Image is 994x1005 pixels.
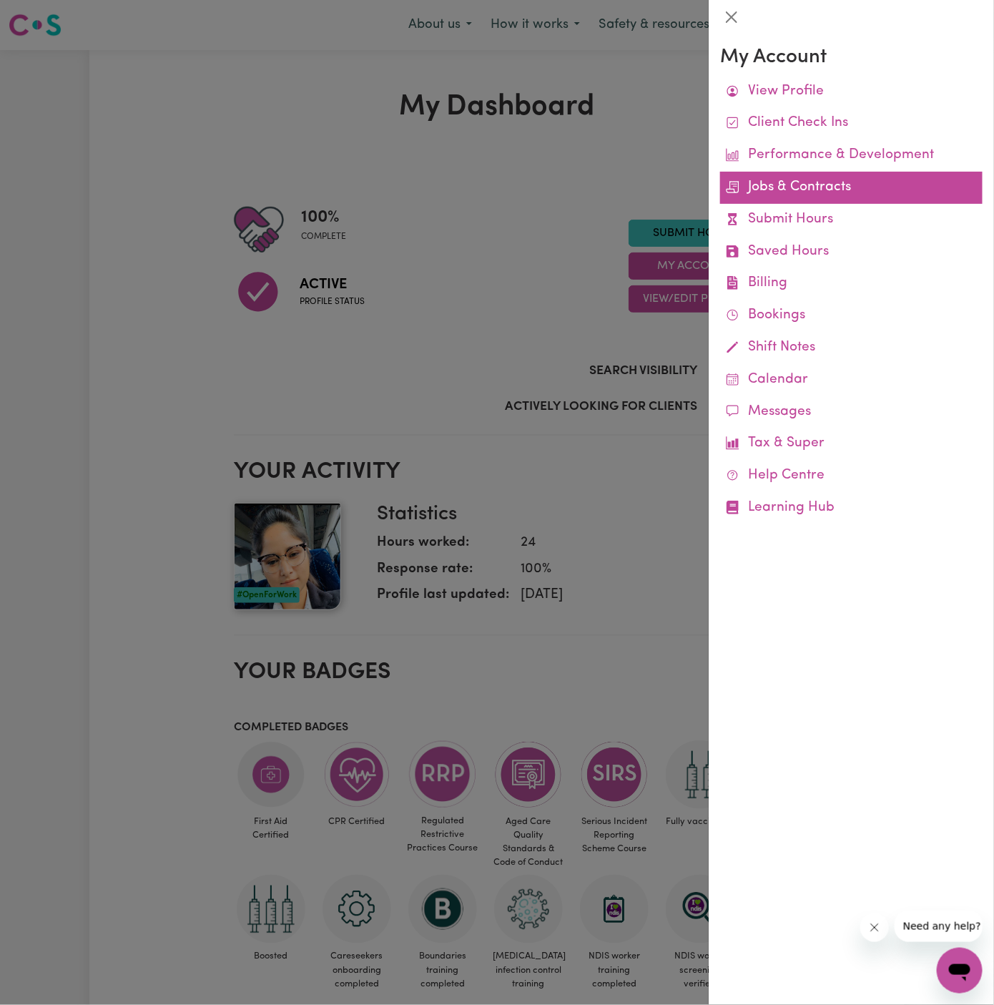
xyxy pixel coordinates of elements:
[937,948,983,994] iframe: Button to launch messaging window
[720,46,983,70] h3: My Account
[720,460,983,492] a: Help Centre
[720,236,983,268] a: Saved Hours
[720,300,983,332] a: Bookings
[720,428,983,460] a: Tax & Super
[720,139,983,172] a: Performance & Development
[720,396,983,428] a: Messages
[720,492,983,524] a: Learning Hub
[720,268,983,300] a: Billing
[720,107,983,139] a: Client Check Ins
[720,172,983,204] a: Jobs & Contracts
[860,913,889,942] iframe: Close message
[720,332,983,364] a: Shift Notes
[720,76,983,108] a: View Profile
[720,204,983,236] a: Submit Hours
[720,6,743,29] button: Close
[720,364,983,396] a: Calendar
[895,911,983,942] iframe: Message from company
